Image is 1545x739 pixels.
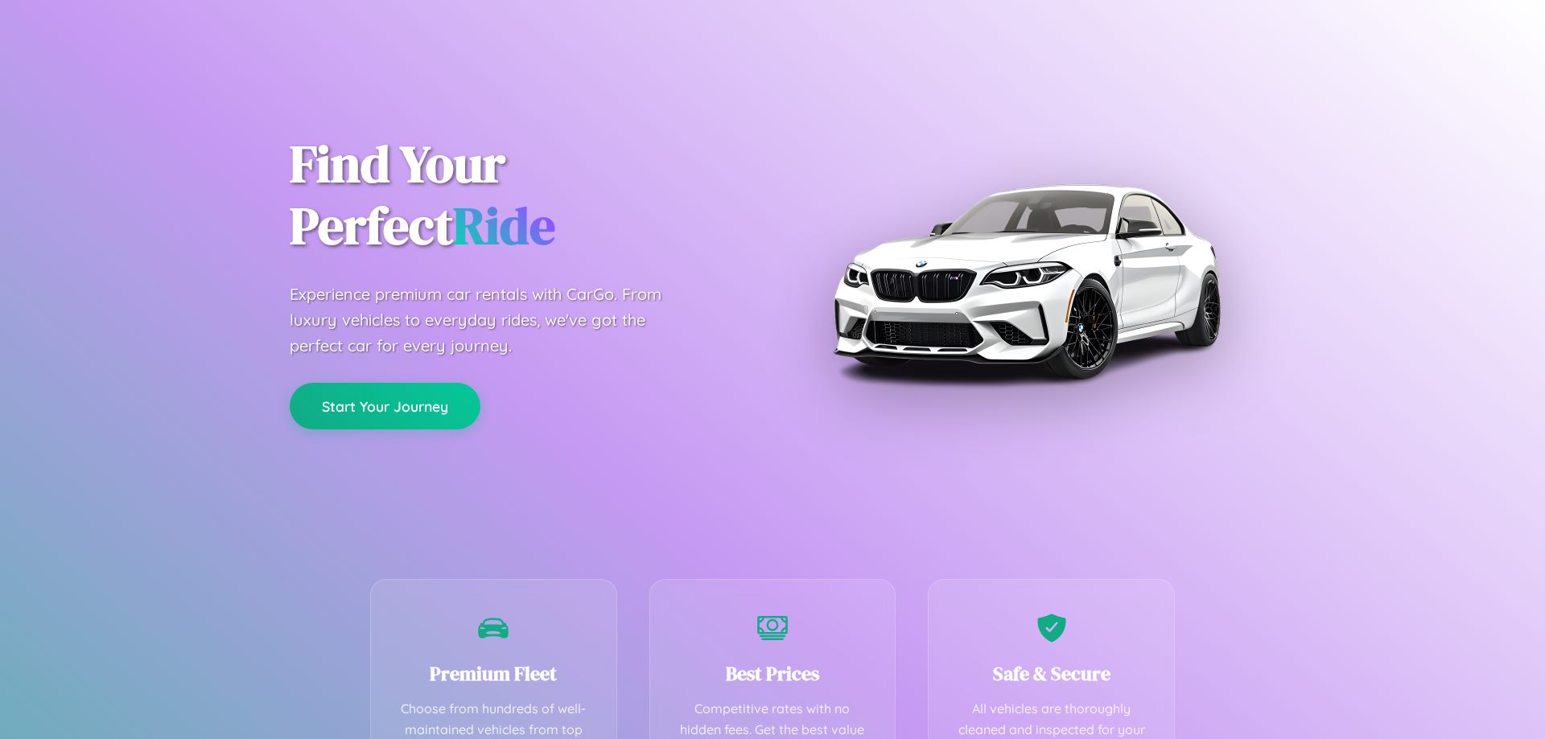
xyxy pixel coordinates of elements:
[674,660,871,687] h3: Best Prices
[290,383,480,429] button: Start Your Journey
[395,660,592,687] h3: Premium Fleet
[453,191,555,261] span: Ride
[825,80,1227,482] img: Premium BMW car rental vehicle
[290,281,692,359] p: Experience premium car rentals with CarGo. From luxury vehicles to everyday rides, we've got the ...
[953,660,1150,687] h3: Safe & Secure
[290,133,748,257] h1: Find Your Perfect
